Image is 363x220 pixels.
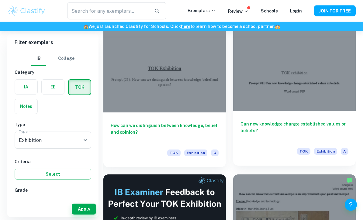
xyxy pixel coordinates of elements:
a: Can new knowledge change established values or beliefs?TOKExhibitionA [233,21,356,167]
div: Filter type choice [31,51,74,66]
span: 🏫 [83,24,88,29]
button: IB [31,51,46,66]
a: here [181,24,190,29]
div: Exhibition [15,132,91,149]
h6: Filter exemplars [7,34,99,51]
span: Exhibition [184,150,207,156]
span: C [211,150,219,156]
button: Help and Feedback [345,199,357,211]
button: Apply [72,204,96,215]
h6: We just launched Clastify for Schools. Click to learn how to become a school partner. [1,23,362,30]
a: How can we distinguish between knowledge, belief and opinion?TOKExhibitionC [103,21,226,167]
p: Exemplars [188,7,216,14]
h6: Category [15,69,91,76]
span: TOK [297,148,310,155]
button: JOIN FOR FREE [314,5,356,16]
button: College [58,51,74,66]
span: TOK [167,150,181,156]
span: 🏫 [275,24,280,29]
img: Clastify logo [7,5,46,17]
h6: Criteria [15,158,91,165]
h6: How can we distinguish between knowledge, belief and opinion? [111,122,219,143]
span: Exhibition [314,148,337,155]
h6: Grade [15,187,91,194]
h6: Type [15,121,91,128]
button: EE [42,80,64,94]
span: A [341,148,348,155]
p: Review [228,8,249,15]
button: Select [15,169,91,180]
a: Schools [261,9,278,13]
button: Notes [15,99,37,114]
button: TOK [69,80,91,95]
input: Search for any exemplars... [67,2,149,19]
h6: Can new knowledge change established values or beliefs? [240,121,348,141]
label: Type [19,129,28,134]
button: IA [15,80,37,94]
a: Login [290,9,302,13]
img: Marked [347,178,353,184]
